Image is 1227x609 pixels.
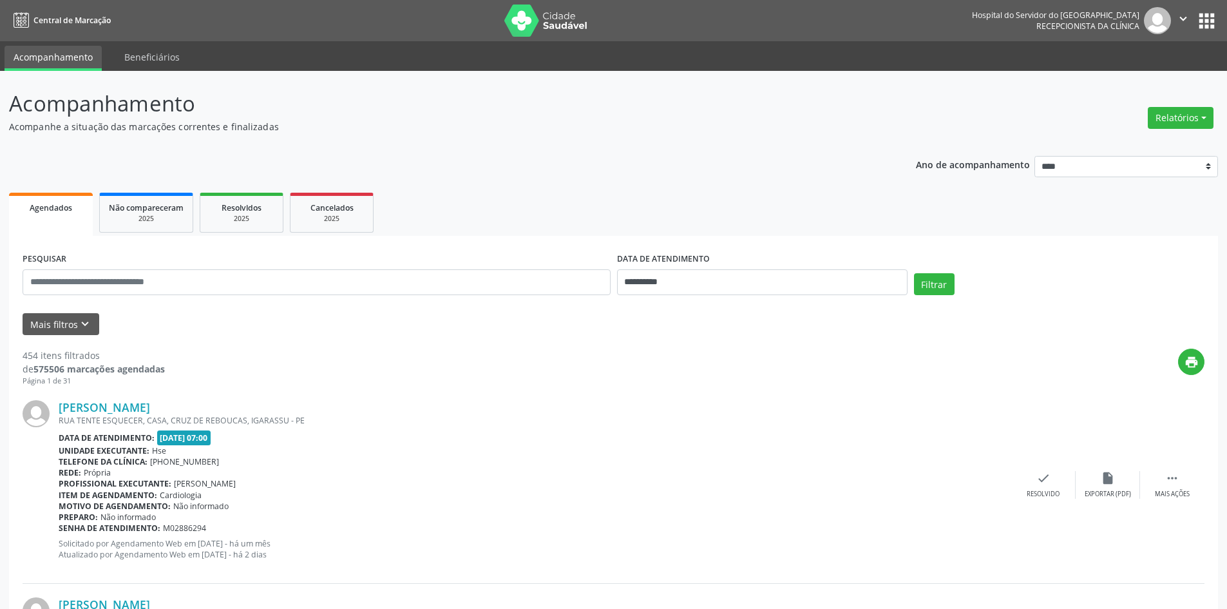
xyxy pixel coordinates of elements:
img: img [23,400,50,427]
div: Resolvido [1027,490,1060,499]
i: keyboard_arrow_down [78,317,92,331]
div: de [23,362,165,376]
span: [PHONE_NUMBER] [150,456,219,467]
i: check [1036,471,1051,485]
span: Hse [152,445,166,456]
b: Motivo de agendamento: [59,501,171,512]
b: Senha de atendimento: [59,523,160,534]
p: Acompanhe a situação das marcações correntes e finalizadas [9,120,855,133]
p: Ano de acompanhamento [916,156,1030,172]
b: Data de atendimento: [59,432,155,443]
span: Cancelados [310,202,354,213]
div: Mais ações [1155,490,1190,499]
i: print [1184,355,1199,369]
div: 2025 [209,214,274,224]
span: [DATE] 07:00 [157,430,211,445]
p: Acompanhamento [9,88,855,120]
span: Recepcionista da clínica [1036,21,1139,32]
div: 2025 [300,214,364,224]
button:  [1171,7,1195,34]
img: img [1144,7,1171,34]
span: M02886294 [163,523,206,534]
span: Cardiologia [160,490,202,501]
div: Hospital do Servidor do [GEOGRAPHIC_DATA] [972,10,1139,21]
button: print [1178,349,1204,375]
span: Central de Marcação [33,15,111,26]
span: Não informado [173,501,229,512]
button: Filtrar [914,273,955,295]
b: Preparo: [59,512,98,523]
i: insert_drive_file [1101,471,1115,485]
b: Item de agendamento: [59,490,157,501]
p: Solicitado por Agendamento Web em [DATE] - há um mês Atualizado por Agendamento Web em [DATE] - h... [59,538,1011,560]
b: Rede: [59,467,81,478]
label: PESQUISAR [23,249,66,269]
button: Mais filtroskeyboard_arrow_down [23,313,99,336]
i:  [1165,471,1179,485]
div: RUA TENTE ESQUECER, CASA, CRUZ DE REBOUCAS, IGARASSU - PE [59,415,1011,426]
span: Resolvidos [222,202,262,213]
button: apps [1195,10,1218,32]
div: 454 itens filtrados [23,349,165,362]
a: [PERSON_NAME] [59,400,150,414]
span: Não compareceram [109,202,184,213]
b: Unidade executante: [59,445,149,456]
span: Não informado [100,512,156,523]
span: Agendados [30,202,72,213]
span: [PERSON_NAME] [174,478,236,489]
b: Telefone da clínica: [59,456,147,467]
label: DATA DE ATENDIMENTO [617,249,710,269]
div: Página 1 de 31 [23,376,165,387]
strong: 575506 marcações agendadas [33,363,165,375]
a: Beneficiários [115,46,189,68]
a: Central de Marcação [9,10,111,31]
a: Acompanhamento [5,46,102,71]
b: Profissional executante: [59,478,171,489]
i:  [1176,12,1190,26]
span: Própria [84,467,111,478]
button: Relatórios [1148,107,1213,129]
div: 2025 [109,214,184,224]
div: Exportar (PDF) [1085,490,1131,499]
